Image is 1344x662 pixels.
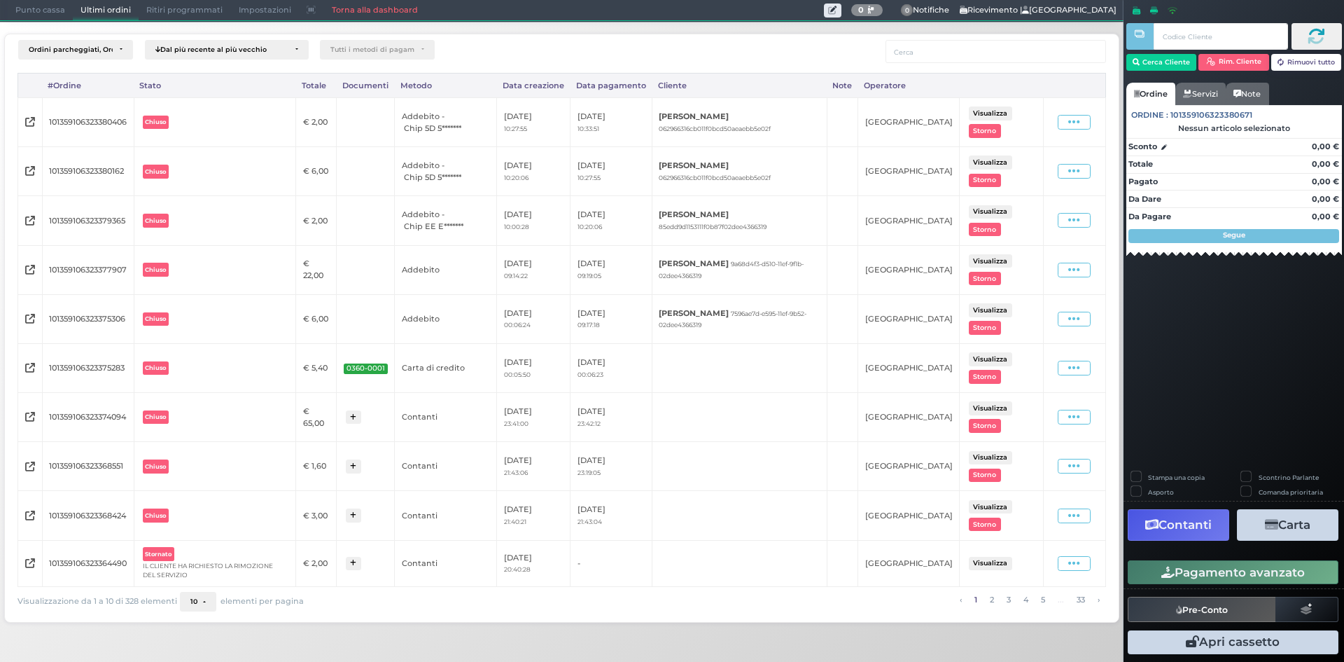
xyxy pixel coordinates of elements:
a: Ordine [1126,83,1175,105]
small: 062966316cb011f0bcd50aeaebb5e02f [659,125,771,132]
td: € 6,00 [296,147,337,196]
small: 10:20:06 [504,174,528,181]
strong: Totale [1128,159,1153,169]
div: Data creazione [497,74,570,97]
div: Documenti [337,74,395,97]
a: pagina successiva [1093,592,1103,607]
strong: Pagato [1128,177,1158,186]
b: Chiuso [145,364,166,371]
button: Pre-Conto [1128,597,1276,622]
td: Contanti [395,393,497,442]
div: Data pagamento [570,74,652,97]
button: Storno [969,370,1001,383]
button: Carta [1237,509,1338,541]
td: € 6,00 [296,294,337,343]
button: Storno [969,124,1001,137]
label: Comanda prioritaria [1259,488,1323,497]
td: [DATE] [497,540,570,586]
div: Operatore [858,74,960,97]
a: Servizi [1175,83,1226,105]
a: pagina precedente [955,592,965,607]
b: [PERSON_NAME] [659,111,729,121]
b: Chiuso [145,266,166,273]
button: Storno [969,469,1001,482]
div: Tutti i metodi di pagamento [330,46,414,54]
button: Storno [969,223,1001,236]
button: Visualizza [969,557,1012,570]
td: - [570,540,652,586]
td: [DATE] [570,147,652,196]
small: 10:27:55 [504,125,527,132]
button: Contanti [1128,509,1229,541]
div: Totale [296,74,337,97]
small: 23:42:12 [577,420,601,427]
small: 09:14:22 [504,272,528,280]
span: Impostazioni [231,1,299,20]
span: 101359106323380671 [1170,109,1252,121]
td: [DATE] [497,343,570,392]
small: 21:43:04 [577,518,602,525]
small: 00:06:23 [577,371,603,378]
strong: Da Dare [1128,194,1161,204]
span: Ordine : [1131,109,1168,121]
button: Storno [969,419,1001,432]
td: [DATE] [497,491,570,540]
td: [GEOGRAPHIC_DATA] [858,294,960,343]
small: 21:43:06 [504,469,528,476]
td: € 5,40 [296,343,337,392]
td: 101359106323377907 [42,245,134,294]
b: Chiuso [145,512,166,519]
b: [PERSON_NAME] [659,308,729,318]
div: Ordini parcheggiati, Ordini aperti, Ordini chiusi [29,46,113,54]
button: Apri cassetto [1128,630,1338,654]
div: Metodo [395,74,497,97]
button: Storno [969,272,1001,285]
td: [GEOGRAPHIC_DATA] [858,393,960,442]
button: Tutti i metodi di pagamento [320,40,435,60]
small: 09:17:18 [577,321,600,329]
td: 101359106323380406 [42,97,134,146]
strong: 0,00 € [1312,142,1339,151]
td: Addebito [395,294,497,343]
button: 10 [180,592,216,612]
td: 101359106323368551 [42,442,134,491]
td: [DATE] [497,442,570,491]
td: [DATE] [497,393,570,442]
td: [GEOGRAPHIC_DATA] [858,147,960,196]
div: Note [827,74,858,97]
button: Rim. Cliente [1198,54,1269,71]
td: € 22,00 [296,245,337,294]
a: alla pagina 33 [1072,592,1088,607]
td: € 65,00 [296,393,337,442]
small: 00:05:50 [504,371,531,378]
b: [PERSON_NAME] [659,258,729,268]
td: € 2,00 [296,196,337,245]
button: Visualizza [969,303,1012,317]
td: € 2,00 [296,97,337,146]
small: 9a68d4f3-d510-11ef-9f1b-02dee4366319 [659,260,804,280]
button: Cerca Cliente [1126,54,1197,71]
button: Dal più recente al più vecchio [145,40,309,60]
button: Visualizza [969,352,1012,366]
b: [PERSON_NAME] [659,160,729,170]
b: Chiuso [145,118,166,125]
button: Visualizza [969,106,1012,120]
strong: 0,00 € [1312,159,1339,169]
a: Note [1226,83,1268,105]
small: 7596ae7d-e595-11ef-9b52-02dee4366319 [659,310,806,329]
label: Stampa una copia [1148,473,1205,482]
button: Ordini parcheggiati, Ordini aperti, Ordini chiusi [18,40,133,60]
td: [GEOGRAPHIC_DATA] [858,97,960,146]
a: alla pagina 4 [1019,592,1032,607]
td: [DATE] [570,294,652,343]
small: 23:19:05 [577,469,601,476]
td: 101359106323379365 [42,196,134,245]
td: Contanti [395,540,497,586]
td: 101359106323375283 [42,343,134,392]
a: Torna alla dashboard [323,1,425,20]
span: 0 [901,4,913,17]
b: 0 [858,5,864,15]
td: [DATE] [570,491,652,540]
button: Storno [969,174,1001,187]
button: Visualizza [969,500,1012,513]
